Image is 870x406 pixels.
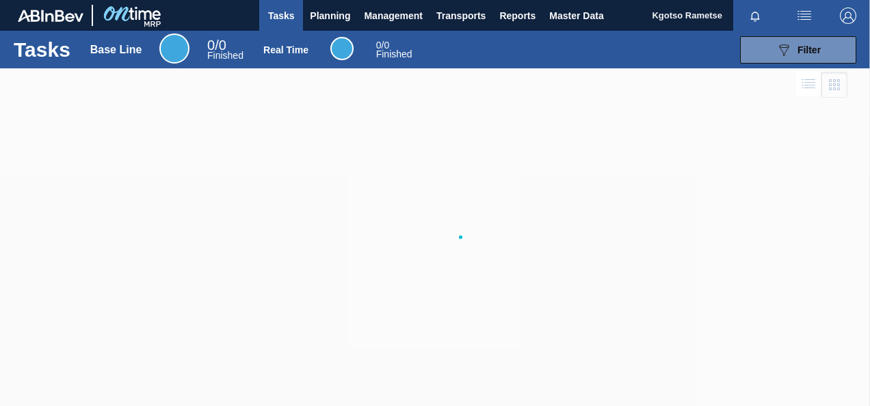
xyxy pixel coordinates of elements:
span: Filter [797,44,821,55]
div: Base Line [159,33,189,64]
span: Planning [310,8,350,24]
span: Master Data [549,8,603,24]
span: 0 [207,38,215,53]
img: userActions [796,8,813,24]
span: Finished [207,50,243,61]
img: Logout [840,8,856,24]
span: Transports [436,8,486,24]
span: Reports [499,8,536,24]
img: TNhmsLtSVTkK8tSr43FrP2fwEKptu5GPRR3wAAAABJRU5ErkJggg== [18,10,83,22]
h1: Tasks [14,42,70,57]
button: Filter [740,36,856,64]
button: Notifications [733,6,777,25]
span: Management [364,8,423,24]
span: Tasks [266,8,296,24]
span: / 0 [376,40,389,51]
div: Real Time [330,37,354,60]
span: 0 [376,40,382,51]
div: Real Time [263,44,308,55]
span: / 0 [207,38,226,53]
div: Base Line [207,40,243,60]
div: Real Time [376,41,412,59]
div: Base Line [90,44,142,56]
span: Finished [376,49,412,59]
